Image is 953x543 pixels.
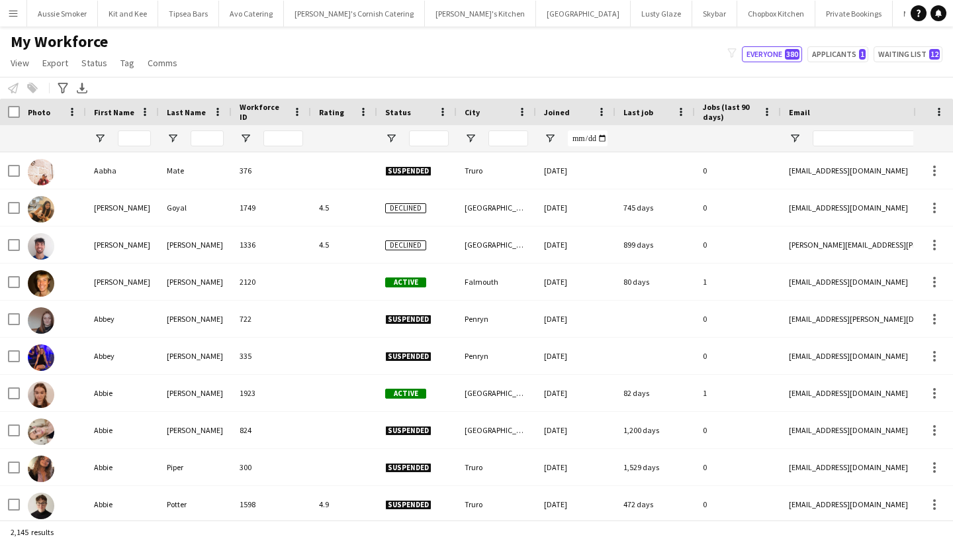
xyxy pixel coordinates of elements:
[284,1,425,26] button: [PERSON_NAME]'s Cornish Catering
[409,130,449,146] input: Status Filter Input
[615,375,695,411] div: 82 days
[457,338,536,374] div: Penryn
[159,338,232,374] div: [PERSON_NAME]
[536,486,615,522] div: [DATE]
[219,1,284,26] button: Avo Catering
[86,412,159,448] div: Abbie
[385,277,426,287] span: Active
[536,375,615,411] div: [DATE]
[615,486,695,522] div: 472 days
[874,46,942,62] button: Waiting list12
[232,338,311,374] div: 335
[785,49,799,60] span: 380
[695,189,781,226] div: 0
[789,132,801,144] button: Open Filter Menu
[536,264,615,300] div: [DATE]
[623,107,653,117] span: Last job
[232,189,311,226] div: 1749
[815,1,893,26] button: Private Bookings
[536,338,615,374] div: [DATE]
[159,412,232,448] div: [PERSON_NAME]
[457,226,536,263] div: [GEOGRAPHIC_DATA]
[86,338,159,374] div: Abbey
[703,102,757,122] span: Jobs (last 90 days)
[457,189,536,226] div: [GEOGRAPHIC_DATA]
[158,1,219,26] button: Tipsea Bars
[28,270,54,297] img: Aaron Goodall
[232,449,311,485] div: 300
[27,1,98,26] button: Aussie Smoker
[28,196,54,222] img: Aanya Goyal
[86,301,159,337] div: Abbey
[86,486,159,522] div: Abbie
[11,32,108,52] span: My Workforce
[86,226,159,263] div: [PERSON_NAME]
[457,412,536,448] div: [GEOGRAPHIC_DATA]
[859,49,866,60] span: 1
[544,132,556,144] button: Open Filter Menu
[695,226,781,263] div: 0
[159,264,232,300] div: [PERSON_NAME]
[536,226,615,263] div: [DATE]
[615,449,695,485] div: 1,529 days
[28,233,54,260] img: Aaron Fogg
[695,152,781,189] div: 0
[240,102,287,122] span: Workforce ID
[457,486,536,522] div: Truro
[5,54,34,72] a: View
[615,189,695,226] div: 745 days
[232,152,311,189] div: 376
[86,375,159,411] div: Abbie
[159,449,232,485] div: Piper
[167,107,206,117] span: Last Name
[568,130,608,146] input: Joined Filter Input
[118,130,151,146] input: First Name Filter Input
[28,159,54,185] img: Aabha Mate
[929,49,940,60] span: 12
[11,57,29,69] span: View
[385,203,426,213] span: Declined
[385,107,411,117] span: Status
[159,486,232,522] div: Potter
[385,389,426,399] span: Active
[692,1,737,26] button: Skybar
[232,301,311,337] div: 722
[544,107,570,117] span: Joined
[457,264,536,300] div: Falmouth
[457,301,536,337] div: Penryn
[425,1,536,26] button: [PERSON_NAME]'s Kitchen
[536,301,615,337] div: [DATE]
[807,46,868,62] button: Applicants1
[615,412,695,448] div: 1,200 days
[81,57,107,69] span: Status
[115,54,140,72] a: Tag
[28,344,54,371] img: Abbey Evans
[232,226,311,263] div: 1336
[159,301,232,337] div: [PERSON_NAME]
[536,152,615,189] div: [DATE]
[311,189,377,226] div: 4.5
[94,107,134,117] span: First Name
[695,486,781,522] div: 0
[536,189,615,226] div: [DATE]
[385,426,431,436] span: Suspended
[94,132,106,144] button: Open Filter Menu
[311,486,377,522] div: 4.9
[488,130,528,146] input: City Filter Input
[240,132,251,144] button: Open Filter Menu
[191,130,224,146] input: Last Name Filter Input
[695,301,781,337] div: 0
[465,132,476,144] button: Open Filter Menu
[695,338,781,374] div: 0
[385,315,431,324] span: Suspended
[385,166,431,176] span: Suspended
[37,54,73,72] a: Export
[695,264,781,300] div: 1
[167,132,179,144] button: Open Filter Menu
[28,107,50,117] span: Photo
[120,57,134,69] span: Tag
[263,130,303,146] input: Workforce ID Filter Input
[148,57,177,69] span: Comms
[232,264,311,300] div: 2120
[457,152,536,189] div: Truro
